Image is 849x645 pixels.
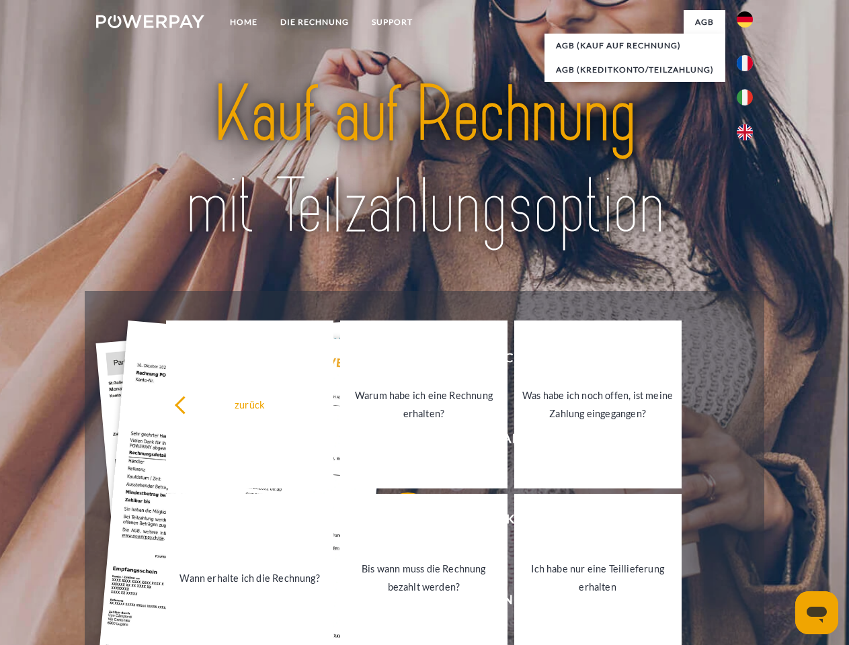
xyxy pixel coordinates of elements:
iframe: Schaltfläche zum Öffnen des Messaging-Fensters [795,591,838,634]
img: title-powerpay_de.svg [128,64,721,257]
img: it [737,89,753,105]
div: Ich habe nur eine Teillieferung erhalten [522,560,674,596]
a: Home [218,10,269,34]
a: AGB (Kreditkonto/Teilzahlung) [544,58,725,82]
img: logo-powerpay-white.svg [96,15,204,28]
a: agb [684,10,725,34]
div: zurück [174,395,325,413]
div: Was habe ich noch offen, ist meine Zahlung eingegangen? [522,386,674,423]
a: DIE RECHNUNG [269,10,360,34]
img: de [737,11,753,28]
div: Warum habe ich eine Rechnung erhalten? [348,386,499,423]
div: Wann erhalte ich die Rechnung? [174,568,325,587]
img: fr [737,55,753,71]
div: Bis wann muss die Rechnung bezahlt werden? [348,560,499,596]
a: SUPPORT [360,10,424,34]
a: AGB (Kauf auf Rechnung) [544,34,725,58]
img: en [737,124,753,140]
a: Was habe ich noch offen, ist meine Zahlung eingegangen? [514,320,682,488]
